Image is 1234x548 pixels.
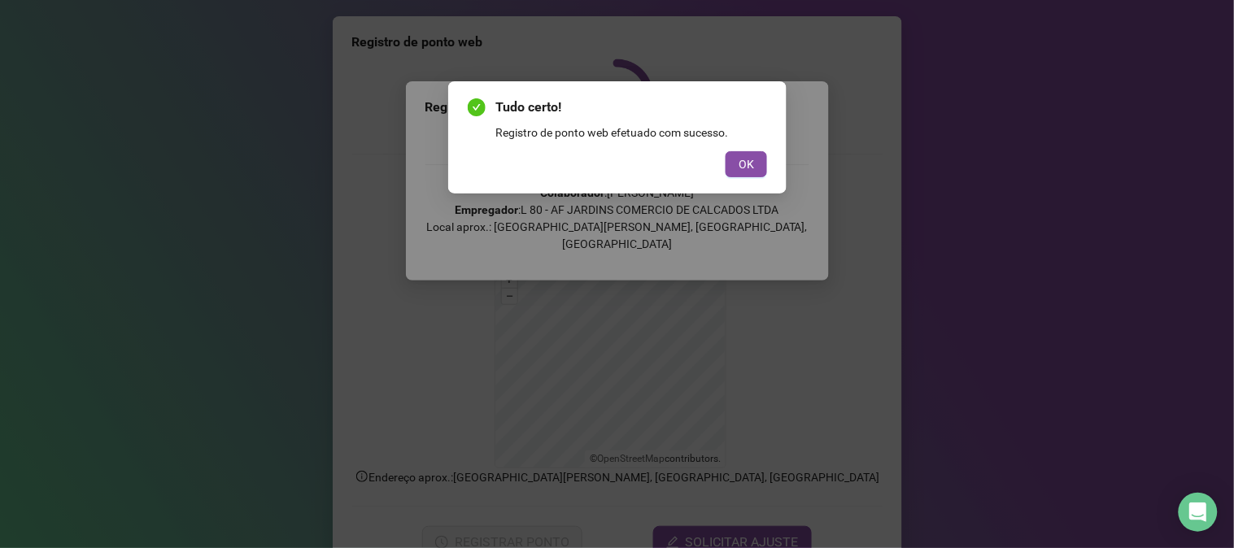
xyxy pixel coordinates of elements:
[468,98,486,116] span: check-circle
[739,155,754,173] span: OK
[726,151,767,177] button: OK
[1179,493,1218,532] div: Open Intercom Messenger
[495,124,767,141] div: Registro de ponto web efetuado com sucesso.
[495,98,767,117] span: Tudo certo!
